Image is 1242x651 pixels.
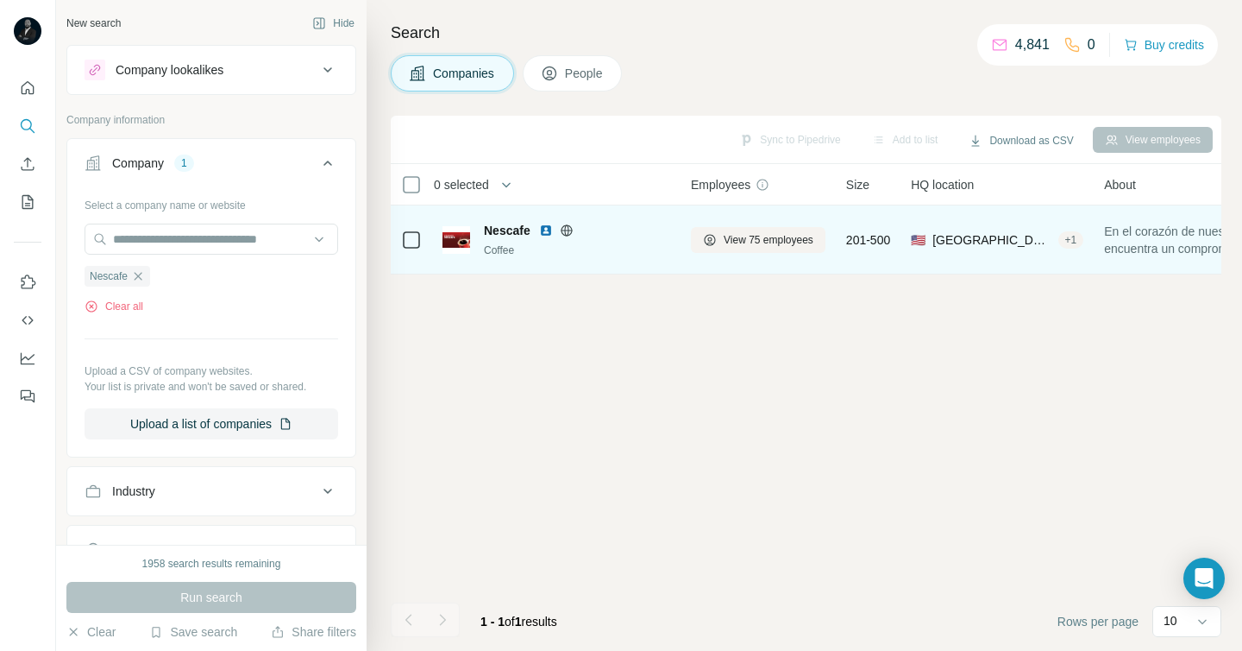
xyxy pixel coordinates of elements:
[67,529,355,571] button: HQ location
[85,299,143,314] button: Clear all
[66,16,121,31] div: New search
[442,226,470,254] img: Logo of Nescafe
[957,128,1085,154] button: Download as CSV
[14,381,41,412] button: Feedback
[66,112,356,128] p: Company information
[271,623,356,641] button: Share filters
[1164,612,1177,629] p: 10
[1088,35,1095,55] p: 0
[724,232,813,248] span: View 75 employees
[539,224,553,237] img: LinkedIn logo
[1015,35,1050,55] p: 4,841
[14,186,41,218] button: My lists
[1124,33,1204,57] button: Buy credits
[14,17,41,45] img: Avatar
[480,615,557,629] span: results
[85,379,338,395] p: Your list is private and won't be saved or shared.
[142,556,281,572] div: 1958 search results remaining
[1057,613,1138,630] span: Rows per page
[565,65,605,82] span: People
[484,243,670,258] div: Coffee
[85,191,338,213] div: Select a company name or website
[112,541,175,559] div: HQ location
[515,615,522,629] span: 1
[149,623,237,641] button: Save search
[14,267,41,298] button: Use Surfe on LinkedIn
[1058,232,1084,248] div: + 1
[14,343,41,374] button: Dashboard
[691,227,825,253] button: View 75 employees
[112,483,155,500] div: Industry
[1183,558,1225,599] div: Open Intercom Messenger
[67,49,355,91] button: Company lookalikes
[116,61,223,79] div: Company lookalikes
[433,65,496,82] span: Companies
[391,21,1221,45] h4: Search
[14,111,41,142] button: Search
[90,269,128,284] span: Nescafe
[505,615,515,629] span: of
[846,231,890,249] span: 201-500
[85,363,338,379] p: Upload a CSV of company websites.
[434,176,489,193] span: 0 selected
[174,155,194,171] div: 1
[911,176,974,193] span: HQ location
[14,73,41,104] button: Quick start
[911,231,925,249] span: 🇺🇸
[846,176,869,193] span: Size
[932,231,1051,249] span: [GEOGRAPHIC_DATA], [US_STATE]
[480,615,505,629] span: 1 - 1
[484,222,530,239] span: Nescafe
[1104,176,1136,193] span: About
[85,408,338,439] button: Upload a list of companies
[66,623,116,641] button: Clear
[14,149,41,180] button: Enrich CSV
[67,142,355,191] button: Company1
[112,155,164,172] div: Company
[67,471,355,512] button: Industry
[691,176,750,193] span: Employees
[14,305,41,336] button: Use Surfe API
[300,10,367,36] button: Hide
